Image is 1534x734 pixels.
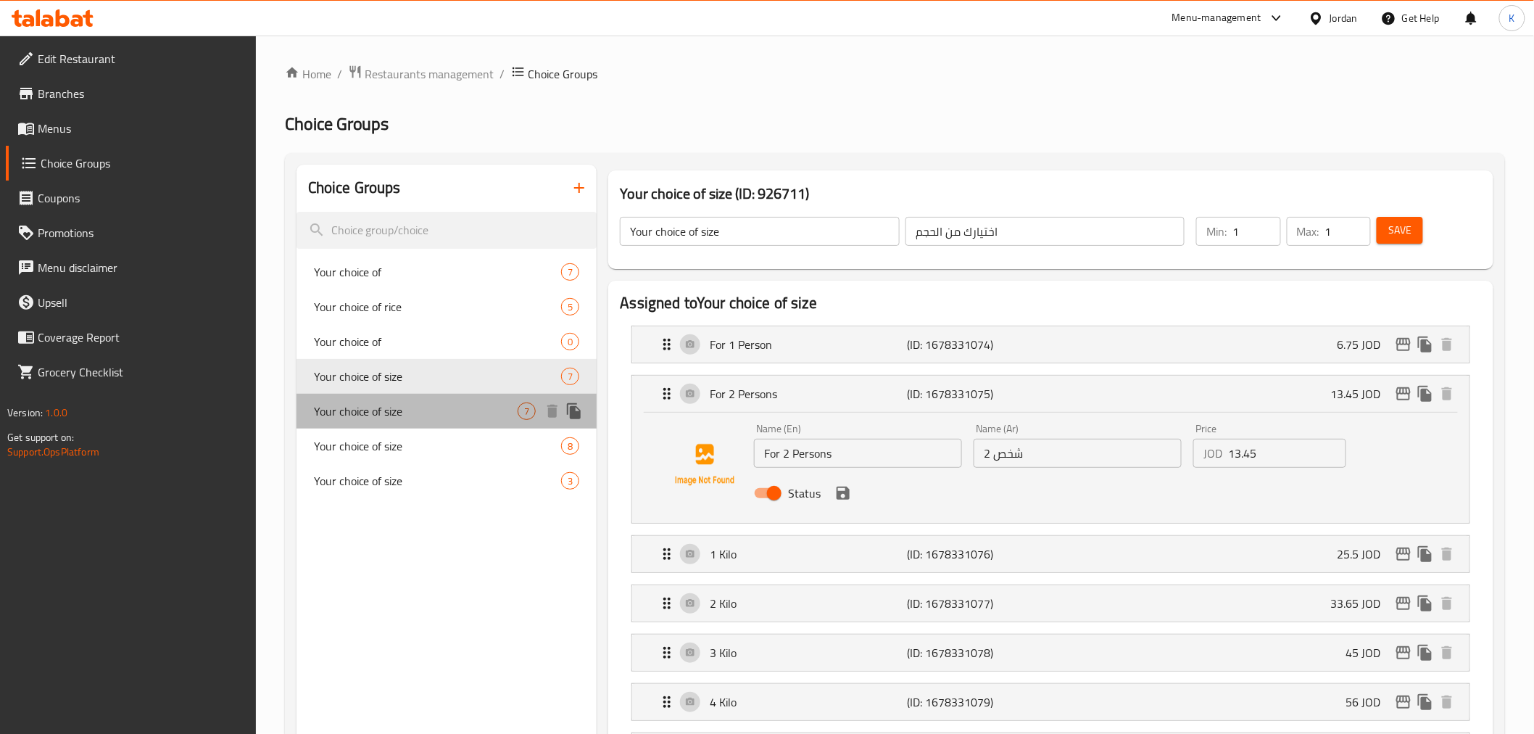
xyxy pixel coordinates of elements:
div: Choices [561,298,579,316]
span: Your choice of [314,333,562,350]
button: duplicate [1414,383,1436,405]
div: Your choice of size7 [297,359,597,394]
p: 6.75 JOD [1338,336,1393,353]
button: Save [1377,217,1423,244]
li: / [337,65,342,83]
p: For 2 Persons [710,385,907,403]
img: For 2 Persons [658,418,751,511]
button: delete [1436,334,1458,355]
span: Coverage Report [38,329,244,346]
p: 1 Kilo [710,545,907,563]
span: Promotions [38,224,244,242]
li: ExpandFor 2 PersonsName (En)Name (Ar)PriceJODStatussave [620,369,1481,529]
span: Coupons [38,189,244,207]
p: 45 JOD [1346,644,1393,661]
div: Menu-management [1172,9,1261,27]
p: 56 JOD [1346,693,1393,711]
button: edit [1393,383,1414,405]
div: Expand [632,684,1469,720]
div: Jordan [1330,10,1358,26]
button: delete [542,400,563,422]
div: Choices [561,368,579,385]
a: Menus [6,111,256,146]
input: search [297,212,597,249]
span: 7 [518,405,535,418]
p: Max: [1297,223,1319,240]
span: K [1509,10,1515,26]
span: 8 [562,440,579,453]
p: Min: [1206,223,1227,240]
p: JOD [1203,445,1222,462]
div: Your choice of rice5 [297,289,597,324]
p: (ID: 1678331074) [908,336,1040,353]
span: Menus [38,120,244,137]
li: Expand [620,529,1481,579]
button: delete [1436,642,1458,664]
div: Your choice of0 [297,324,597,359]
div: Your choice of7 [297,255,597,289]
span: 7 [562,370,579,384]
span: Your choice of size [314,368,562,385]
p: 3 Kilo [710,644,907,661]
span: Branches [38,85,244,102]
p: (ID: 1678331076) [908,545,1040,563]
span: Choice Groups [41,154,244,172]
div: Your choice of size3 [297,463,597,498]
h3: Your choice of size (ID: 926711) [620,182,1481,205]
div: Choices [561,263,579,281]
p: 4 Kilo [710,693,907,711]
li: Expand [620,628,1481,677]
div: Choices [561,333,579,350]
button: delete [1436,543,1458,565]
div: Choices [561,472,579,490]
button: delete [1436,593,1458,614]
span: Upsell [38,294,244,311]
button: delete [1436,383,1458,405]
input: Enter name Ar [974,439,1182,468]
div: Your choice of size7deleteduplicate [297,394,597,429]
li: Expand [620,579,1481,628]
button: duplicate [1414,543,1436,565]
div: Expand [632,536,1469,572]
h2: Assigned to Your choice of size [620,292,1481,314]
nav: breadcrumb [285,65,1505,83]
p: For 1 Person [710,336,907,353]
p: (ID: 1678331079) [908,693,1040,711]
div: Expand [632,376,1469,412]
span: 0 [562,335,579,349]
span: Menu disclaimer [38,259,244,276]
button: edit [1393,334,1414,355]
span: Your choice of rice [314,298,562,316]
a: Choice Groups [6,146,256,181]
a: Restaurants management [348,65,494,83]
span: Your choice of size [314,403,518,420]
a: Menu disclaimer [6,250,256,285]
div: Expand [632,326,1469,363]
button: duplicate [1414,691,1436,713]
button: edit [1393,593,1414,614]
a: Upsell [6,285,256,320]
button: edit [1393,543,1414,565]
span: Choice Groups [285,107,389,140]
div: Expand [632,585,1469,622]
li: / [500,65,505,83]
a: Coverage Report [6,320,256,355]
button: delete [1436,691,1458,713]
p: 33.65 JOD [1331,595,1393,612]
h2: Choice Groups [308,177,401,199]
a: Grocery Checklist [6,355,256,389]
span: Your choice of size [314,472,562,490]
span: Version: [7,403,43,422]
span: Your choice of [314,263,562,281]
button: duplicate [1414,334,1436,355]
p: 25.5 JOD [1338,545,1393,563]
a: Edit Restaurant [6,41,256,76]
button: edit [1393,691,1414,713]
a: Promotions [6,215,256,250]
a: Branches [6,76,256,111]
span: 1.0.0 [45,403,67,422]
button: edit [1393,642,1414,664]
button: duplicate [1414,593,1436,614]
a: Support.OpsPlatform [7,442,99,461]
a: Coupons [6,181,256,215]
